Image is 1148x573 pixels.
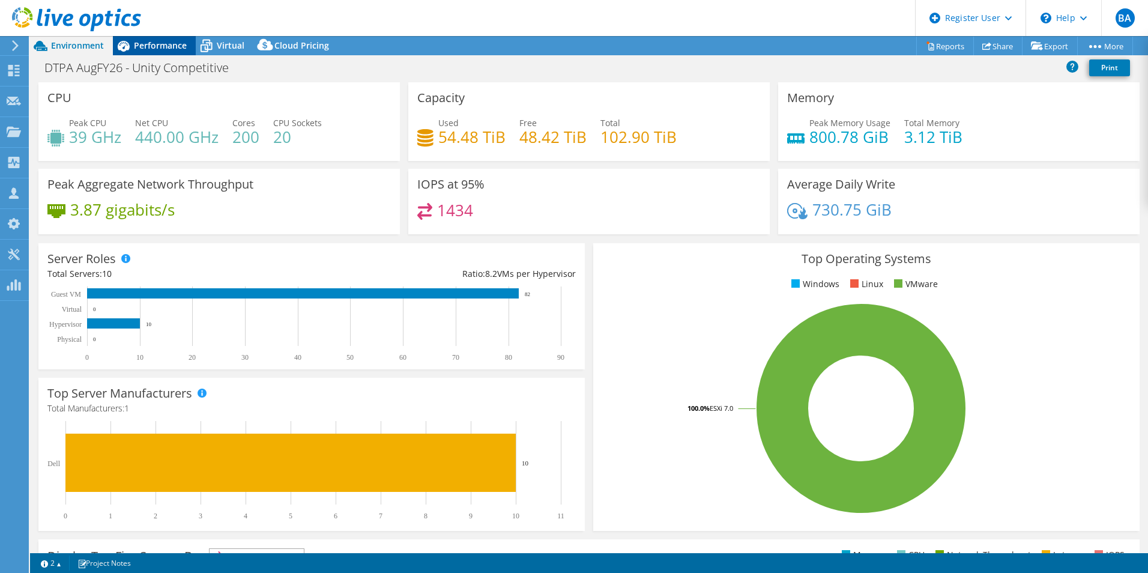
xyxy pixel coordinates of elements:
[312,267,576,280] div: Ratio: VMs per Hypervisor
[273,130,322,144] h4: 20
[424,512,427,520] text: 8
[232,117,255,129] span: Cores
[47,387,192,400] h3: Top Server Manufacturers
[437,204,473,217] h4: 1434
[346,353,354,362] text: 50
[1041,13,1051,23] svg: \n
[47,402,576,415] h4: Total Manufacturers:
[687,404,710,413] tspan: 100.0%
[894,548,925,562] li: CPU
[600,117,620,129] span: Total
[452,353,459,362] text: 70
[210,549,304,563] span: IOPS
[135,117,168,129] span: Net CPU
[51,40,104,51] span: Environment
[1022,37,1078,55] a: Export
[788,277,839,291] li: Windows
[809,117,890,129] span: Peak Memory Usage
[334,512,337,520] text: 6
[47,91,71,105] h3: CPU
[522,459,529,467] text: 10
[812,203,892,216] h4: 730.75 GiB
[904,117,959,129] span: Total Memory
[69,117,106,129] span: Peak CPU
[199,512,202,520] text: 3
[232,130,259,144] h4: 200
[602,252,1131,265] h3: Top Operating Systems
[93,336,96,342] text: 0
[1077,37,1133,55] a: More
[1039,548,1084,562] li: Latency
[710,404,733,413] tspan: ESXi 7.0
[47,459,60,468] text: Dell
[809,130,890,144] h4: 800.78 GiB
[787,178,895,191] h3: Average Daily Write
[519,117,537,129] span: Free
[916,37,974,55] a: Reports
[136,353,143,362] text: 10
[379,512,382,520] text: 7
[973,37,1023,55] a: Share
[485,268,497,279] span: 8.2
[891,277,938,291] li: VMware
[839,548,886,562] li: Memory
[438,117,459,129] span: Used
[217,40,244,51] span: Virtual
[294,353,301,362] text: 40
[47,267,312,280] div: Total Servers:
[189,353,196,362] text: 20
[417,91,465,105] h3: Capacity
[69,556,139,571] a: Project Notes
[512,512,519,520] text: 10
[469,512,473,520] text: 9
[62,305,82,314] text: Virtual
[39,61,247,74] h1: DTPA AugFY26 - Unity Competitive
[289,512,292,520] text: 5
[1089,59,1130,76] a: Print
[244,512,247,520] text: 4
[102,268,112,279] span: 10
[32,556,70,571] a: 2
[1116,8,1135,28] span: BA
[69,130,121,144] h4: 39 GHz
[146,321,152,327] text: 10
[241,353,249,362] text: 30
[1092,548,1125,562] li: IOPS
[57,335,82,344] text: Physical
[904,130,962,144] h4: 3.12 TiB
[505,353,512,362] text: 80
[399,353,406,362] text: 60
[847,277,883,291] li: Linux
[51,290,81,299] text: Guest VM
[417,178,485,191] h3: IOPS at 95%
[557,353,564,362] text: 90
[135,130,219,144] h4: 440.00 GHz
[109,512,112,520] text: 1
[932,548,1031,562] li: Network Throughput
[525,291,530,297] text: 82
[438,130,506,144] h4: 54.48 TiB
[274,40,329,51] span: Cloud Pricing
[787,91,834,105] h3: Memory
[47,178,253,191] h3: Peak Aggregate Network Throughput
[49,320,82,329] text: Hypervisor
[47,252,116,265] h3: Server Roles
[85,353,89,362] text: 0
[93,306,96,312] text: 0
[600,130,677,144] h4: 102.90 TiB
[124,402,129,414] span: 1
[154,512,157,520] text: 2
[519,130,587,144] h4: 48.42 TiB
[273,117,322,129] span: CPU Sockets
[64,512,67,520] text: 0
[557,512,564,520] text: 11
[134,40,187,51] span: Performance
[70,203,175,216] h4: 3.87 gigabits/s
